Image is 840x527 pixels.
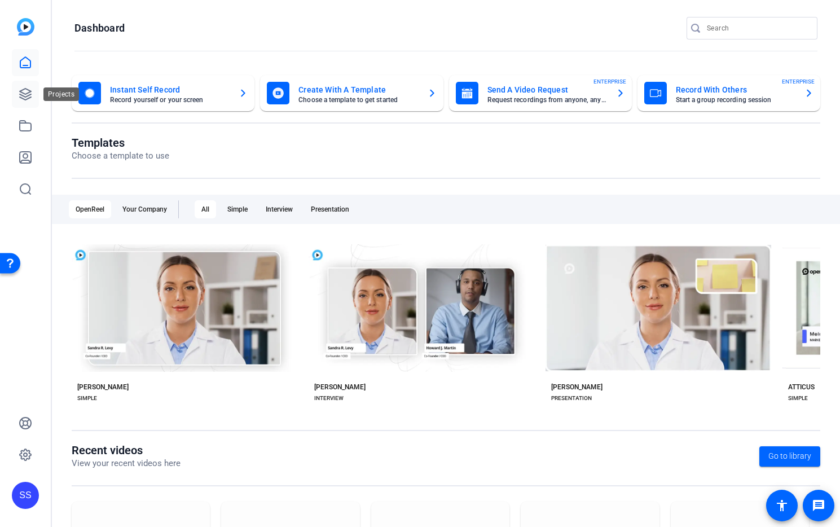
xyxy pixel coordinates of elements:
[221,200,254,218] div: Simple
[72,457,181,470] p: View your recent videos here
[768,450,811,462] span: Go to library
[69,200,111,218] div: OpenReel
[788,394,808,403] div: SIMPLE
[782,77,815,86] span: ENTERPRISE
[298,96,418,103] mat-card-subtitle: Choose a template to get started
[72,443,181,457] h1: Recent videos
[676,83,795,96] mat-card-title: Record With Others
[116,200,174,218] div: Your Company
[314,394,344,403] div: INTERVIEW
[72,150,169,163] p: Choose a template to use
[788,383,815,392] div: ATTICUS
[43,87,79,101] div: Projects
[676,96,795,103] mat-card-subtitle: Start a group recording session
[77,394,97,403] div: SIMPLE
[487,96,607,103] mat-card-subtitle: Request recordings from anyone, anywhere
[759,446,820,467] a: Go to library
[72,75,254,111] button: Instant Self RecordRecord yourself or your screen
[260,75,443,111] button: Create With A TemplateChoose a template to get started
[77,383,129,392] div: [PERSON_NAME]
[487,83,607,96] mat-card-title: Send A Video Request
[314,383,366,392] div: [PERSON_NAME]
[637,75,820,111] button: Record With OthersStart a group recording sessionENTERPRISE
[449,75,632,111] button: Send A Video RequestRequest recordings from anyone, anywhereENTERPRISE
[12,482,39,509] div: SS
[110,83,230,96] mat-card-title: Instant Self Record
[707,21,808,35] input: Search
[195,200,216,218] div: All
[304,200,356,218] div: Presentation
[72,136,169,150] h1: Templates
[551,383,602,392] div: [PERSON_NAME]
[259,200,300,218] div: Interview
[110,96,230,103] mat-card-subtitle: Record yourself or your screen
[812,499,825,512] mat-icon: message
[74,21,125,35] h1: Dashboard
[551,394,592,403] div: PRESENTATION
[17,18,34,36] img: blue-gradient.svg
[298,83,418,96] mat-card-title: Create With A Template
[775,499,789,512] mat-icon: accessibility
[593,77,626,86] span: ENTERPRISE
